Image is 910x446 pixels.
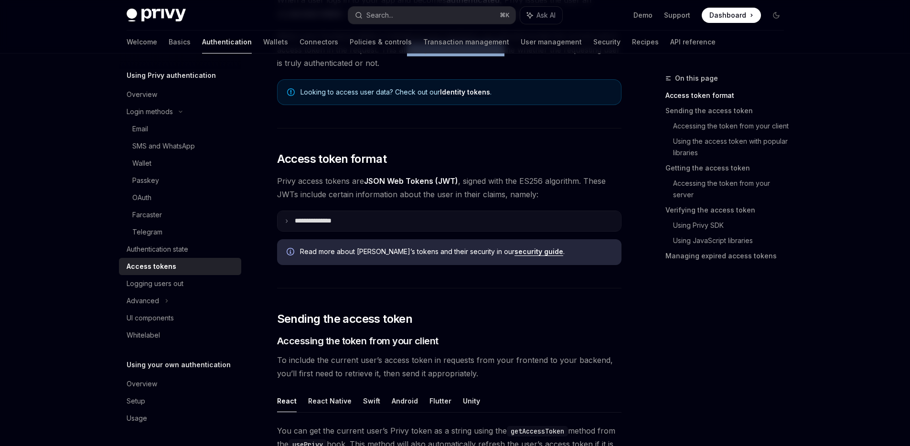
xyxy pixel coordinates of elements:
[132,209,162,221] div: Farcaster
[119,206,241,223] a: Farcaster
[263,31,288,53] a: Wallets
[119,309,241,327] a: UI components
[119,327,241,344] a: Whitelabel
[440,88,490,96] a: Identity tokens
[127,329,160,341] div: Whitelabel
[127,261,176,272] div: Access tokens
[119,172,241,189] a: Passkey
[308,390,352,412] button: React Native
[119,258,241,275] a: Access tokens
[119,86,241,103] a: Overview
[364,176,458,186] a: JSON Web Tokens (JWT)
[673,134,792,160] a: Using the access token with popular libraries
[127,31,157,53] a: Welcome
[673,218,792,233] a: Using Privy SDK
[633,11,653,20] a: Demo
[127,9,186,22] img: dark logo
[119,189,241,206] a: OAuth
[119,120,241,138] a: Email
[670,31,716,53] a: API reference
[202,31,252,53] a: Authentication
[119,155,241,172] a: Wallet
[520,7,562,24] button: Ask AI
[665,103,792,118] a: Sending the access token
[127,278,183,289] div: Logging users out
[277,390,297,412] button: React
[132,226,162,238] div: Telegram
[127,70,216,81] h5: Using Privy authentication
[500,11,510,19] span: ⌘ K
[665,202,792,218] a: Verifying the access token
[665,88,792,103] a: Access token format
[463,390,480,412] button: Unity
[392,390,418,412] button: Android
[300,31,338,53] a: Connectors
[132,192,151,203] div: OAuth
[119,393,241,410] a: Setup
[127,312,174,324] div: UI components
[127,413,147,424] div: Usage
[593,31,621,53] a: Security
[664,11,690,20] a: Support
[514,247,563,256] a: security guide
[127,359,231,371] h5: Using your own authentication
[119,275,241,292] a: Logging users out
[119,241,241,258] a: Authentication state
[521,31,582,53] a: User management
[348,7,515,24] button: Search...⌘K
[119,138,241,155] a: SMS and WhatsApp
[665,248,792,264] a: Managing expired access tokens
[277,311,413,327] span: Sending the access token
[277,151,387,167] span: Access token format
[127,295,159,307] div: Advanced
[132,175,159,186] div: Passkey
[423,31,509,53] a: Transaction management
[287,88,295,96] svg: Note
[300,247,612,256] span: Read more about [PERSON_NAME]’s tokens and their security in our .
[169,31,191,53] a: Basics
[132,123,148,135] div: Email
[702,8,761,23] a: Dashboard
[675,73,718,84] span: On this page
[363,390,380,412] button: Swift
[366,10,393,21] div: Search...
[300,87,611,97] span: Looking to access user data? Check out our .
[277,174,621,201] span: Privy access tokens are , signed with the ES256 algorithm. These JWTs include certain information...
[673,233,792,248] a: Using JavaScript libraries
[673,118,792,134] a: Accessing the token from your client
[127,395,145,407] div: Setup
[429,390,451,412] button: Flutter
[127,244,188,255] div: Authentication state
[127,106,173,117] div: Login methods
[127,89,157,100] div: Overview
[673,176,792,202] a: Accessing the token from your server
[350,31,412,53] a: Policies & controls
[536,11,556,20] span: Ask AI
[277,334,439,348] span: Accessing the token from your client
[119,223,241,241] a: Telegram
[507,426,568,436] code: getAccessToken
[132,140,195,152] div: SMS and WhatsApp
[709,11,746,20] span: Dashboard
[277,353,621,380] span: To include the current user’s access token in requests from your frontend to your backend, you’ll...
[287,248,296,257] svg: Info
[632,31,659,53] a: Recipes
[665,160,792,176] a: Getting the access token
[127,378,157,390] div: Overview
[769,8,784,23] button: Toggle dark mode
[119,375,241,393] a: Overview
[132,158,151,169] div: Wallet
[119,410,241,427] a: Usage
